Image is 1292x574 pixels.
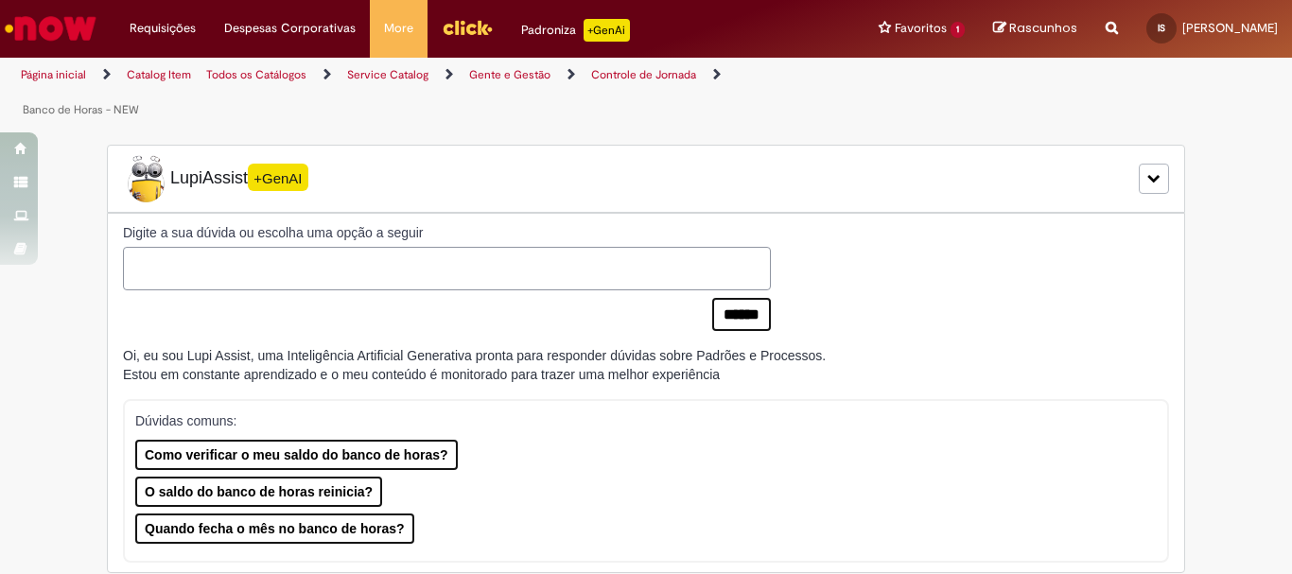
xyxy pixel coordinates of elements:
[584,19,630,42] p: +GenAi
[2,9,99,47] img: ServiceNow
[384,19,413,38] span: More
[123,223,771,242] label: Digite a sua dúvida ou escolha uma opção a seguir
[442,13,493,42] img: click_logo_yellow_360x200.png
[123,155,308,202] span: LupiAssist
[1182,20,1278,36] span: [PERSON_NAME]
[521,19,630,42] div: Padroniza
[993,20,1077,38] a: Rascunhos
[248,164,308,191] span: +GenAI
[107,145,1185,213] div: LupiLupiAssist+GenAI
[135,477,382,507] button: O saldo do banco de horas reinicia?
[135,411,1142,430] p: Dúvidas comuns:
[1158,22,1165,34] span: IS
[127,67,191,82] a: Catalog Item
[206,67,306,82] a: Todos os Catálogos
[224,19,356,38] span: Despesas Corporativas
[347,67,428,82] a: Service Catalog
[14,58,847,128] ul: Trilhas de página
[135,513,414,544] button: Quando fecha o mês no banco de horas?
[135,440,458,470] button: Como verificar o meu saldo do banco de horas?
[23,102,139,117] a: Banco de Horas - NEW
[123,346,826,384] div: Oi, eu sou Lupi Assist, uma Inteligência Artificial Generativa pronta para responder dúvidas sobr...
[1009,19,1077,37] span: Rascunhos
[123,155,170,202] img: Lupi
[130,19,196,38] span: Requisições
[469,67,550,82] a: Gente e Gestão
[21,67,86,82] a: Página inicial
[951,22,965,38] span: 1
[895,19,947,38] span: Favoritos
[591,67,696,82] a: Controle de Jornada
